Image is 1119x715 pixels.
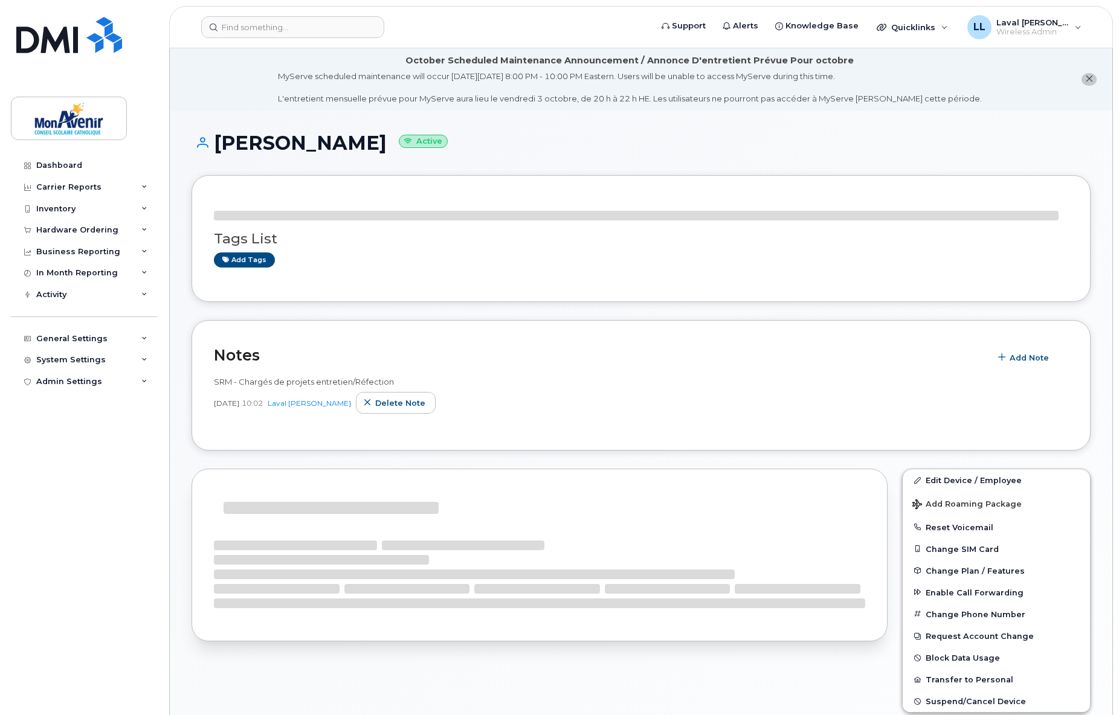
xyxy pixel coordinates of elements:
button: Change SIM Card [903,538,1090,560]
span: Add Note [1010,352,1049,364]
span: 10:02 [242,398,263,408]
h3: Tags List [214,231,1068,246]
button: Suspend/Cancel Device [903,690,1090,712]
div: MyServe scheduled maintenance will occur [DATE][DATE] 8:00 PM - 10:00 PM Eastern. Users will be u... [278,71,982,104]
div: October Scheduled Maintenance Announcement / Annonce D'entretient Prévue Pour octobre [405,54,854,67]
button: Block Data Usage [903,647,1090,669]
a: Add tags [214,252,275,268]
button: Add Note [990,347,1059,369]
span: Delete note [375,397,425,409]
button: Change Plan / Features [903,560,1090,582]
span: SRM - Chargés de projets entretien/Réfection [214,377,394,386]
button: Transfer to Personal [903,669,1090,690]
h2: Notes [214,346,984,364]
span: Change Plan / Features [926,566,1025,575]
button: Add Roaming Package [903,491,1090,516]
small: Active [399,135,448,149]
button: Enable Call Forwarding [903,582,1090,603]
a: Edit Device / Employee [903,469,1090,491]
button: close notification [1082,73,1097,86]
button: Request Account Change [903,625,1090,647]
h1: [PERSON_NAME] [192,132,1091,153]
span: Add Roaming Package [912,499,1022,511]
a: Laval [PERSON_NAME] [268,399,351,408]
button: Delete note [356,392,436,414]
span: Suspend/Cancel Device [926,697,1026,706]
span: Enable Call Forwarding [926,588,1024,597]
span: [DATE] [214,398,239,408]
button: Reset Voicemail [903,516,1090,538]
button: Change Phone Number [903,603,1090,625]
